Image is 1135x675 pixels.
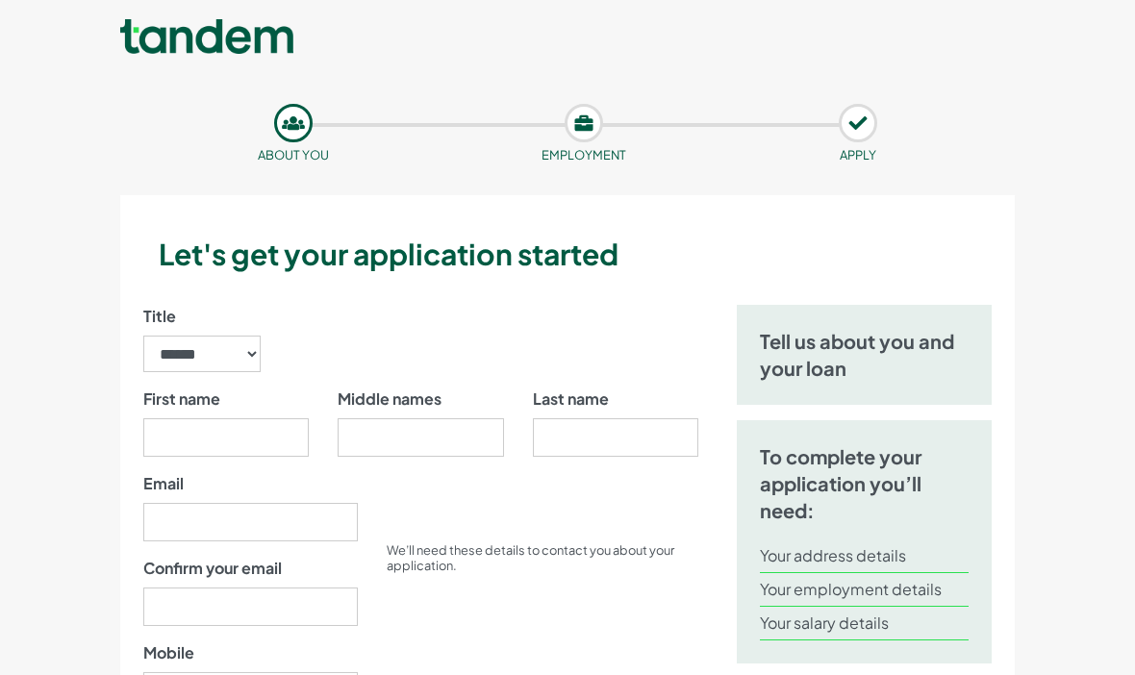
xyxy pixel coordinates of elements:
li: Your address details [760,539,969,573]
li: Your salary details [760,607,969,640]
label: Title [143,305,176,328]
label: First name [143,387,220,411]
li: Your employment details [760,573,969,607]
label: Last name [533,387,609,411]
h5: Tell us about you and your loan [760,328,969,382]
small: About you [258,147,329,162]
label: Email [143,472,184,495]
label: Middle names [338,387,441,411]
h3: Let's get your application started [159,234,1007,274]
small: We’ll need these details to contact you about your application. [387,542,674,573]
label: Mobile [143,641,194,664]
h5: To complete your application you’ll need: [760,443,969,524]
label: Confirm your email [143,557,282,580]
small: Employment [542,147,626,162]
small: APPLY [840,147,876,162]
